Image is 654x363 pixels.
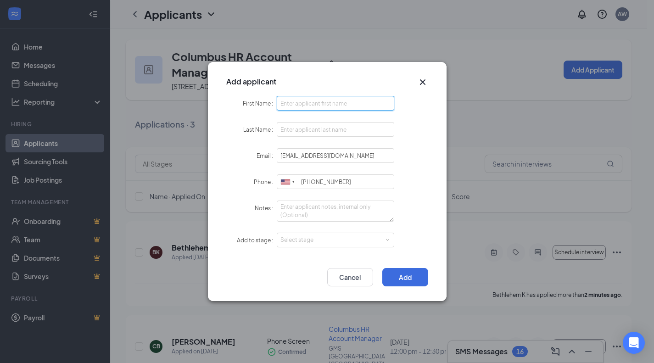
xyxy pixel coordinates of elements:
[417,77,428,88] svg: Cross
[237,237,277,244] label: Add to stage
[327,268,373,286] button: Cancel
[226,77,276,87] h3: Add applicant
[254,179,277,185] label: Phone
[277,201,395,222] textarea: Notes
[277,148,395,163] input: Email
[623,332,645,354] div: Open Intercom Messenger
[277,96,395,111] input: First Name
[417,77,428,88] button: Close
[243,126,277,133] label: Last Name
[280,235,387,245] div: Select stage
[277,174,395,189] input: (201) 555-0123
[382,268,428,286] button: Add
[277,175,298,189] div: United States: +1
[255,205,277,212] label: Notes
[243,100,277,107] label: First Name
[277,122,395,137] input: Last Name
[257,152,277,159] label: Email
